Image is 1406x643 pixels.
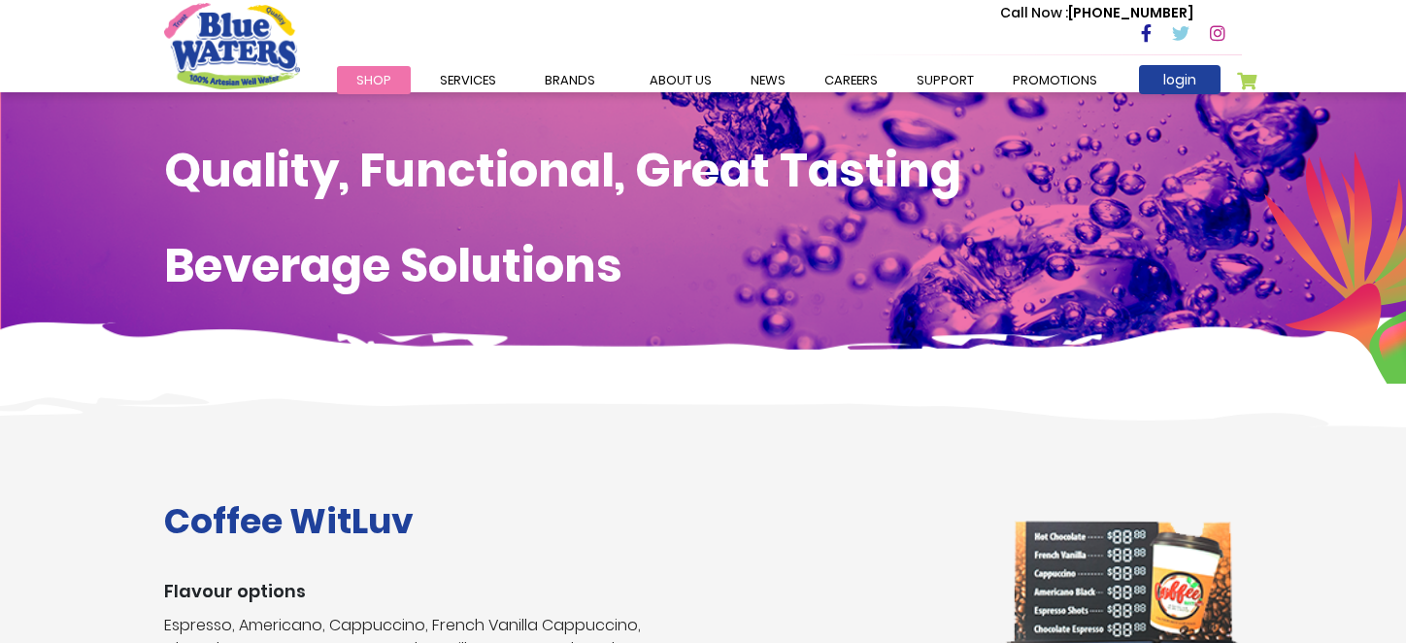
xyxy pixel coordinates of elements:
[1139,65,1221,94] a: login
[164,143,1242,199] h1: Quality, Functional, Great Tasting
[164,3,300,88] a: store logo
[164,581,965,602] h3: Flavour options
[164,238,1242,294] h1: Beverage Solutions
[1000,3,1193,23] p: [PHONE_NUMBER]
[993,66,1117,94] a: Promotions
[164,500,965,542] h1: Coffee WitLuv
[1000,3,1068,22] span: Call Now :
[731,66,805,94] a: News
[440,71,496,89] span: Services
[356,71,391,89] span: Shop
[805,66,897,94] a: careers
[545,71,595,89] span: Brands
[630,66,731,94] a: about us
[897,66,993,94] a: support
